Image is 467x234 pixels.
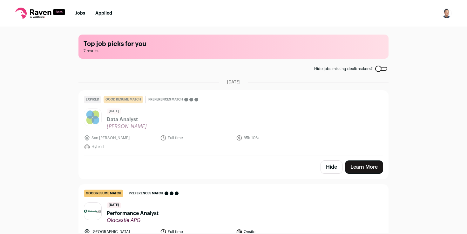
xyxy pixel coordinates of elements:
[107,108,121,114] span: [DATE]
[84,135,156,141] li: San [PERSON_NAME]
[84,109,101,126] img: f529be2fd3f00cc256a330e05332a1e03903eded038f36563621fcbadc7555eb.jpg
[104,96,143,103] div: good resume match
[107,123,147,130] span: [PERSON_NAME]
[107,116,147,123] span: Data Analyst
[84,96,101,103] div: Expired
[129,190,163,197] span: Preferences match
[75,11,85,16] a: Jobs
[107,217,159,224] span: Oldcastle APG
[79,91,388,155] a: Expired good resume match Preferences match [DATE] Data Analyst [PERSON_NAME] San [PERSON_NAME] F...
[236,135,308,141] li: 85k-106k
[314,66,373,71] span: Hide jobs missing dealbreakers?
[84,40,383,49] h1: Top job picks for you
[160,135,233,141] li: Full time
[84,49,383,54] span: 7 results
[442,8,452,18] img: 17618840-medium_jpg
[148,96,183,103] span: Preferences match
[95,11,112,16] a: Applied
[107,202,121,208] span: [DATE]
[84,144,156,150] li: Hybrid
[345,160,383,174] a: Learn More
[321,160,342,174] button: Hide
[442,8,452,18] button: Open dropdown
[227,79,240,85] span: [DATE]
[107,210,159,217] span: Performance Analyst
[84,210,101,213] img: b10307bd9a35a607166c2e5ef9f2ecb5afb88c2a5c932e3fc7a0e3e8b1126427.png
[84,190,123,197] div: good resume match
